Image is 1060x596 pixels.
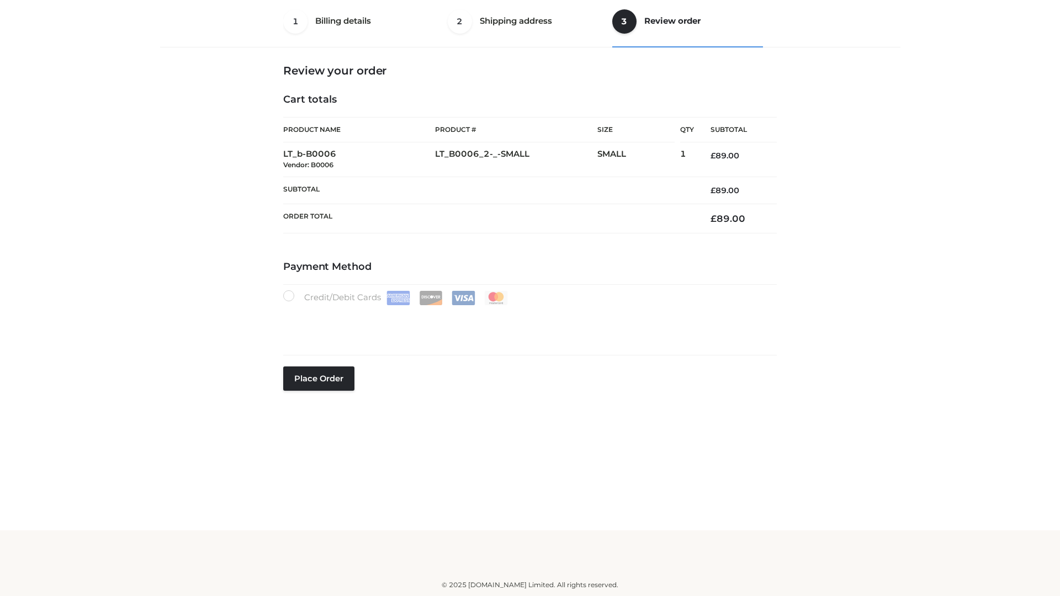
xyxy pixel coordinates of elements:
td: SMALL [597,142,680,177]
th: Product Name [283,117,435,142]
span: £ [711,151,715,161]
th: Qty [680,117,694,142]
h4: Payment Method [283,261,777,273]
button: Place order [283,366,354,391]
th: Subtotal [283,177,694,204]
span: £ [711,213,717,224]
small: Vendor: B0006 [283,161,333,169]
iframe: Secure payment input frame [281,303,775,343]
img: Amex [386,291,410,305]
img: Mastercard [484,291,508,305]
td: LT_b-B0006 [283,142,435,177]
label: Credit/Debit Cards [283,290,509,305]
th: Size [597,118,675,142]
td: LT_B0006_2-_-SMALL [435,142,597,177]
td: 1 [680,142,694,177]
h3: Review your order [283,64,777,77]
div: © 2025 [DOMAIN_NAME] Limited. All rights reserved. [164,579,896,590]
bdi: 89.00 [711,185,739,195]
span: £ [711,185,715,195]
h4: Cart totals [283,94,777,106]
bdi: 89.00 [711,151,739,161]
th: Order Total [283,204,694,233]
bdi: 89.00 [711,213,745,224]
th: Product # [435,117,597,142]
th: Subtotal [694,118,777,142]
img: Visa [452,291,475,305]
img: Discover [419,291,443,305]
